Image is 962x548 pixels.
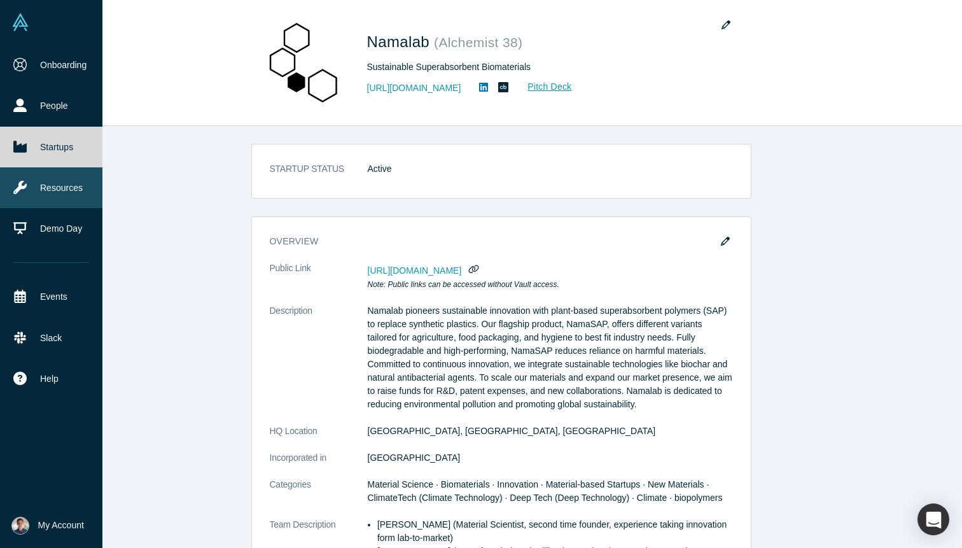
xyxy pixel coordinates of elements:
li: [PERSON_NAME] (Material Scientist, second time founder, experience taking innovation form lab-to-... [377,518,733,545]
dd: [GEOGRAPHIC_DATA] [368,451,733,465]
img: Alchemist Vault Logo [11,13,29,31]
dt: STARTUP STATUS [270,162,368,189]
div: Sustainable Superabsorbent Biomaterials [367,60,723,74]
span: Help [40,372,59,386]
dd: Active [368,162,733,176]
img: Andres Meiners's Account [11,517,29,535]
small: ( Alchemist 38 ) [434,35,522,50]
h3: overview [270,235,715,248]
dt: HQ Location [270,425,368,451]
a: [URL][DOMAIN_NAME] [367,81,461,95]
dt: Categories [270,478,368,518]
span: [URL][DOMAIN_NAME] [368,265,462,276]
em: Note: Public links can be accessed without Vault access. [368,280,559,289]
p: Namalab pioneers sustainable innovation with plant-based superabsorbent polymers (SAP) to replace... [368,304,733,411]
dt: Incorporated in [270,451,368,478]
span: Public Link [270,262,311,275]
span: Material Science · Biomaterials · Innovation · Material-based Startups · New Materials · ClimateT... [368,479,723,503]
span: My Account [38,519,84,532]
img: Namalab's Logo [260,18,349,108]
a: Pitch Deck [513,80,572,94]
dt: Description [270,304,368,425]
span: Namalab [367,33,435,50]
dd: [GEOGRAPHIC_DATA], [GEOGRAPHIC_DATA], [GEOGRAPHIC_DATA] [368,425,733,438]
button: My Account [11,517,84,535]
